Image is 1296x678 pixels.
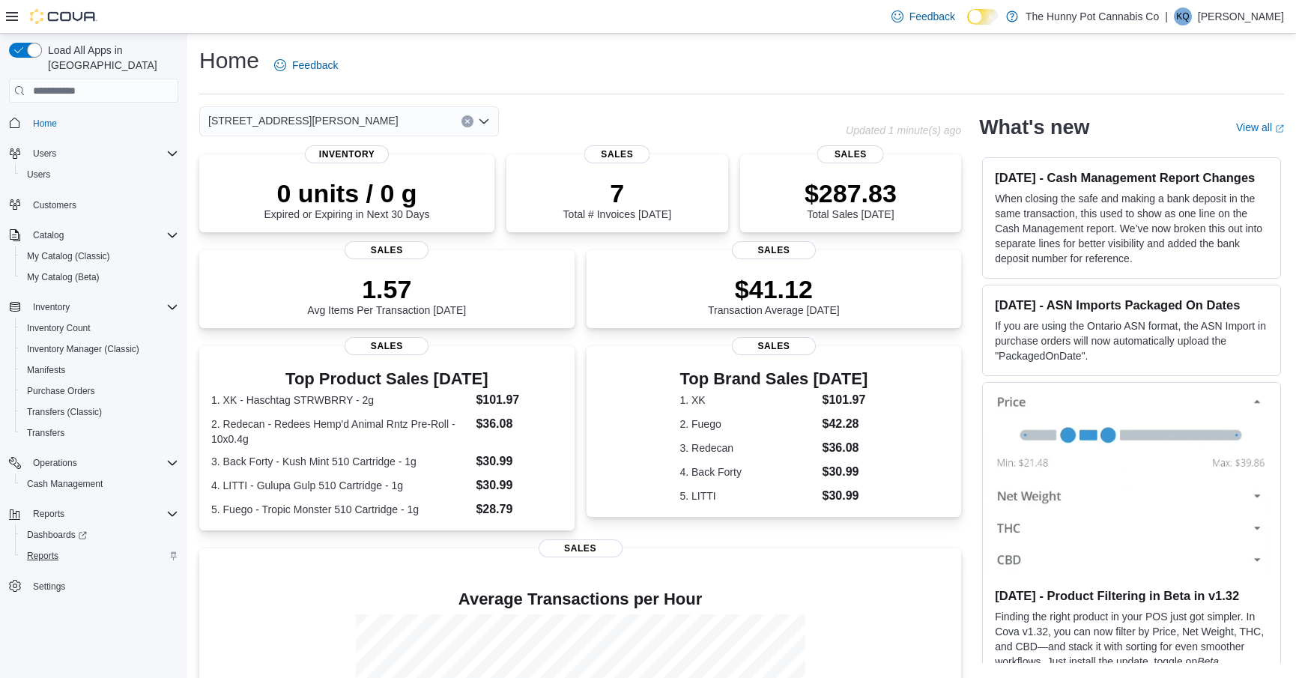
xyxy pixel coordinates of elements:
dt: 5. Fuego - Tropic Monster 510 Cartridge - 1g [211,502,470,517]
span: [STREET_ADDRESS][PERSON_NAME] [208,112,399,130]
button: Transfers (Classic) [15,402,184,423]
div: Expired or Expiring in Next 30 Days [264,178,430,220]
button: Open list of options [478,115,490,127]
span: Transfers (Classic) [27,406,102,418]
a: Transfers (Classic) [21,403,108,421]
a: Manifests [21,361,71,379]
dt: 4. Back Forty [679,464,816,479]
button: Inventory Count [15,318,184,339]
dd: $30.99 [476,452,562,470]
span: Purchase Orders [21,382,178,400]
span: Inventory Count [21,319,178,337]
button: Users [3,143,184,164]
dd: $36.08 [823,439,868,457]
p: 7 [563,178,671,208]
h1: Home [199,46,259,76]
span: Settings [27,577,178,596]
h3: [DATE] - Product Filtering in Beta in v1.32 [995,588,1268,603]
a: Transfers [21,424,70,442]
dd: $42.28 [823,415,868,433]
dt: 5. LITTI [679,488,816,503]
span: Inventory Manager (Classic) [21,340,178,358]
div: Kobee Quinn [1174,7,1192,25]
dt: 3. Back Forty - Kush Mint 510 Cartridge - 1g [211,454,470,469]
span: Inventory Manager (Classic) [27,343,139,355]
dt: 2. Fuego [679,417,816,432]
span: Customers [27,196,178,214]
span: My Catalog (Classic) [27,250,110,262]
button: My Catalog (Classic) [15,246,184,267]
p: 0 units / 0 g [264,178,430,208]
a: Dashboards [15,524,184,545]
span: Manifests [21,361,178,379]
span: Sales [345,337,429,355]
span: Catalog [27,226,178,244]
span: Users [27,169,50,181]
a: Settings [27,578,71,596]
button: Operations [27,454,83,472]
span: Operations [33,457,77,469]
img: Cova [30,9,97,24]
div: Total Sales [DATE] [805,178,897,220]
a: Users [21,166,56,184]
a: Home [27,115,63,133]
span: My Catalog (Beta) [21,268,178,286]
span: Users [27,145,178,163]
h4: Average Transactions per Hour [211,590,949,608]
p: If you are using the Ontario ASN format, the ASN Import in purchase orders will now automatically... [995,318,1268,363]
span: Cash Management [27,478,103,490]
dd: $30.99 [823,487,868,505]
button: Catalog [27,226,70,244]
p: $287.83 [805,178,897,208]
h3: Top Product Sales [DATE] [211,370,563,388]
span: Operations [27,454,178,472]
button: Catalog [3,225,184,246]
span: Sales [732,241,816,259]
button: My Catalog (Beta) [15,267,184,288]
dt: 1. XK [679,393,816,408]
button: Reports [27,505,70,523]
span: Users [21,166,178,184]
svg: External link [1275,124,1284,133]
button: Users [15,164,184,185]
a: Feedback [268,50,344,80]
a: Inventory Count [21,319,97,337]
span: Inventory [27,298,178,316]
div: Transaction Average [DATE] [708,274,840,316]
span: Sales [732,337,816,355]
button: Customers [3,194,184,216]
a: View allExternal link [1236,121,1284,133]
button: Manifests [15,360,184,381]
dt: 3. Redecan [679,441,816,455]
h3: [DATE] - Cash Management Report Changes [995,170,1268,185]
span: Catalog [33,229,64,241]
div: Total # Invoices [DATE] [563,178,671,220]
dd: $101.97 [823,391,868,409]
span: My Catalog (Beta) [27,271,100,283]
span: Inventory Count [27,322,91,334]
dd: $101.97 [476,391,562,409]
span: Sales [817,145,884,163]
button: Inventory Manager (Classic) [15,339,184,360]
p: 1.57 [307,274,466,304]
nav: Complex example [9,106,178,636]
h3: Top Brand Sales [DATE] [679,370,867,388]
a: Customers [27,196,82,214]
a: Dashboards [21,526,93,544]
p: $41.12 [708,274,840,304]
span: Settings [33,581,65,593]
a: Inventory Manager (Classic) [21,340,145,358]
dt: 4. LITTI - Gulupa Gulp 510 Cartridge - 1g [211,478,470,493]
span: Reports [27,505,178,523]
input: Dark Mode [967,9,999,25]
button: Purchase Orders [15,381,184,402]
span: Reports [33,508,64,520]
dd: $36.08 [476,415,562,433]
button: Settings [3,575,184,597]
button: Inventory [27,298,76,316]
a: My Catalog (Classic) [21,247,116,265]
span: Sales [345,241,429,259]
a: Purchase Orders [21,382,101,400]
p: [PERSON_NAME] [1198,7,1284,25]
